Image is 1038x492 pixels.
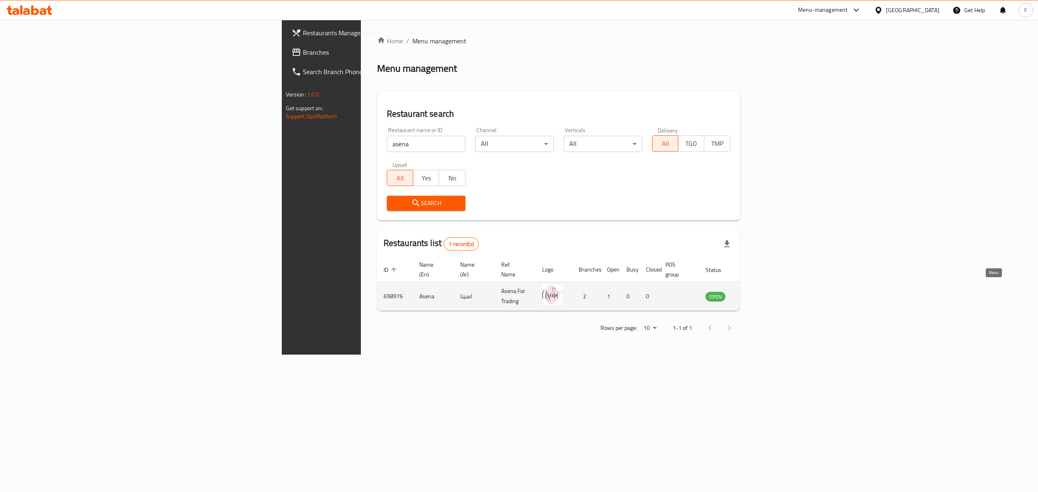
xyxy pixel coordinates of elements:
[390,172,410,184] span: All
[708,138,727,150] span: TMP
[387,170,413,186] button: All
[285,62,455,81] a: Search Branch Phone
[454,282,495,311] td: اسينا
[460,260,485,279] span: Name (Ar)
[384,265,399,275] span: ID
[572,282,600,311] td: 2
[639,282,659,311] td: 0
[387,136,465,152] input: Search for restaurant name or ID..
[656,138,675,150] span: All
[704,135,730,152] button: TMP
[886,6,939,15] div: [GEOGRAPHIC_DATA]
[303,67,449,77] span: Search Branch Phone
[387,196,465,211] button: Search
[419,260,444,279] span: Name (En)
[475,136,554,152] div: All
[392,162,407,167] label: Upsell
[1024,6,1027,15] span: F
[442,172,462,184] span: No
[542,285,562,305] img: Asena
[682,138,701,150] span: TGO
[652,135,678,152] button: All
[658,127,678,133] label: Delivery
[303,47,449,57] span: Branches
[600,282,620,311] td: 1
[673,323,692,333] p: 1-1 of 1
[501,260,526,279] span: Ref. Name
[439,170,465,186] button: No
[387,108,731,120] h2: Restaurant search
[393,198,459,208] span: Search
[536,257,572,282] th: Logo
[665,260,689,279] span: POS group
[600,257,620,282] th: Open
[706,265,732,275] span: Status
[307,89,320,100] span: 1.0.0
[377,62,457,75] h2: Menu management
[639,257,659,282] th: Closed
[444,240,478,248] span: 1 record(s)
[377,257,770,311] table: enhanced table
[620,282,639,311] td: 0
[495,282,536,311] td: Asena For Trading
[640,322,660,334] div: Rows per page:
[572,257,600,282] th: Branches
[678,135,704,152] button: TGO
[303,28,449,38] span: Restaurants Management
[285,23,455,43] a: Restaurants Management
[384,237,479,250] h2: Restaurants list
[377,36,740,46] nav: breadcrumb
[620,257,639,282] th: Busy
[285,43,455,62] a: Branches
[286,111,337,122] a: Support.OpsPlatform
[416,172,436,184] span: Yes
[706,292,725,302] span: OPEN
[286,89,306,100] span: Version:
[798,5,848,15] div: Menu-management
[286,103,323,113] span: Get support on:
[413,170,439,186] button: Yes
[600,323,637,333] p: Rows per page:
[444,237,479,250] div: Total records count
[564,136,642,152] div: All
